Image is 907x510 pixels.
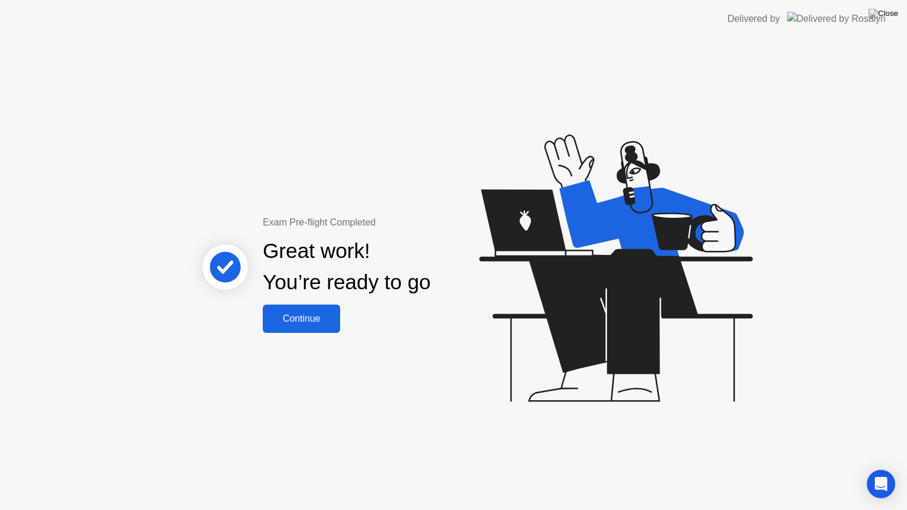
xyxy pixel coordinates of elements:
[266,313,337,324] div: Continue
[869,9,898,18] img: Close
[263,305,340,333] button: Continue
[727,12,780,26] div: Delivered by
[867,470,895,498] div: Open Intercom Messenger
[263,236,430,298] div: Great work! You’re ready to go
[263,215,507,230] div: Exam Pre-flight Completed
[787,12,886,25] img: Delivered by Rosalyn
